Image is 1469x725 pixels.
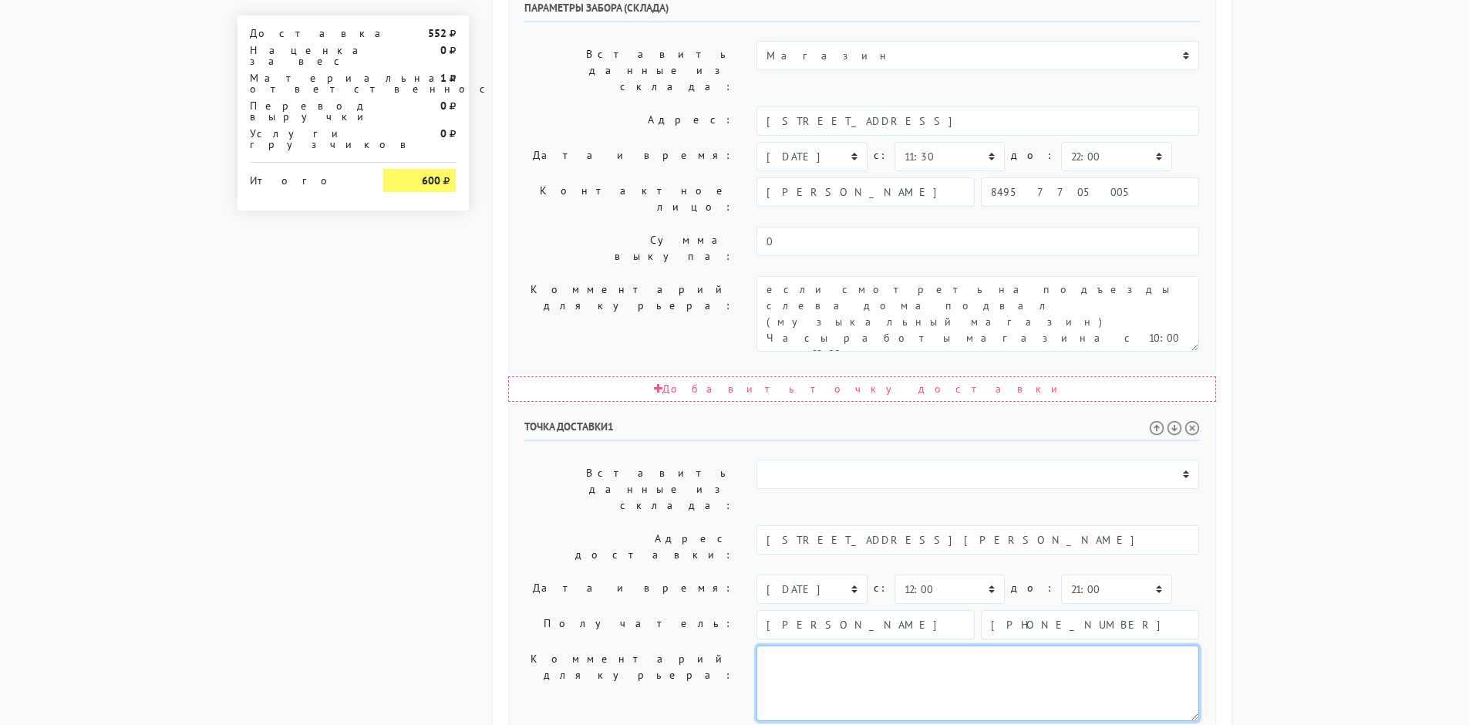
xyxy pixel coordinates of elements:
h6: Точка доставки [524,420,1200,441]
div: Итого [250,169,361,186]
input: Телефон [981,177,1199,207]
label: Адрес доставки: [513,525,746,568]
div: Материальная ответственность [238,72,372,94]
strong: 552 [428,26,446,40]
strong: 600 [422,174,440,187]
strong: 0 [440,99,446,113]
div: Добавить точку доставки [508,376,1216,402]
div: Доставка [238,28,372,39]
label: Получатель: [513,610,746,639]
label: Адрес: [513,106,746,136]
input: Телефон [981,610,1199,639]
label: c: [874,142,888,169]
strong: 0 [440,43,446,57]
label: до: [1011,142,1055,169]
label: Вставить данные из склада: [513,41,746,100]
h6: Параметры забора (склада) [524,2,1200,22]
label: Контактное лицо: [513,177,746,221]
textarea: если смотреть на подъезды слева дома подвал (музыкальный магазин) Часы работы магазина с 10:00 до... [756,276,1199,352]
label: Комментарий для курьера: [513,646,746,721]
div: Перевод выручки [238,100,372,122]
label: Дата и время: [513,575,746,604]
label: до: [1011,575,1055,602]
input: Имя [756,177,975,207]
label: c: [874,575,888,602]
input: Имя [756,610,975,639]
div: Услуги грузчиков [238,128,372,150]
span: 1 [608,420,614,433]
label: Дата и время: [513,142,746,171]
label: Вставить данные из склада: [513,460,746,519]
strong: 1 [440,71,446,85]
label: Комментарий для курьера: [513,276,746,352]
div: Наценка за вес [238,45,372,66]
strong: 0 [440,126,446,140]
label: Сумма выкупа: [513,227,746,270]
